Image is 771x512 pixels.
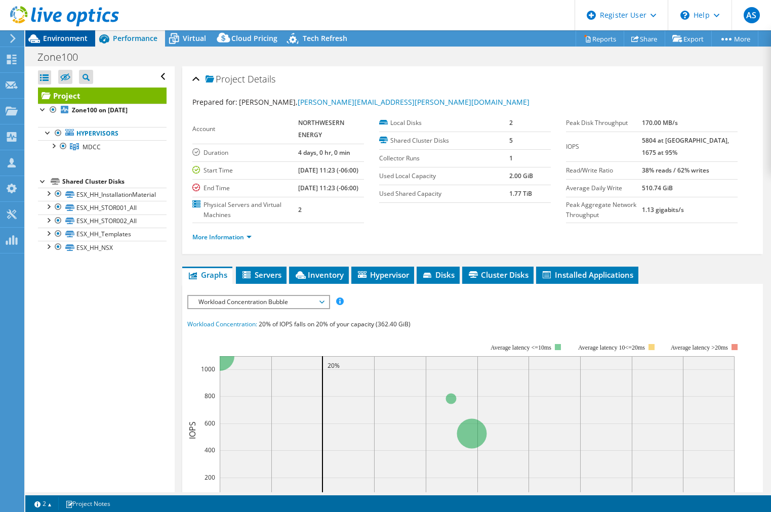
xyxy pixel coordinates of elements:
[642,136,729,157] b: 5804 at [GEOGRAPHIC_DATA], 1675 at 95%
[642,166,709,175] b: 38% reads / 62% writes
[193,296,323,308] span: Workload Concentration Bubble
[205,473,215,482] text: 200
[576,31,624,47] a: Reports
[241,270,281,280] span: Servers
[192,165,298,176] label: Start Time
[298,148,350,157] b: 4 days, 0 hr, 0 min
[298,118,344,139] b: NORTHWESERN ENERGY
[509,136,513,145] b: 5
[298,166,358,175] b: [DATE] 11:23 (-06:00)
[192,124,298,134] label: Account
[259,320,411,328] span: 20% of IOPS falls on 20% of your capacity (362.40 GiB)
[38,188,167,201] a: ESX_HH_InstallationMaterial
[38,228,167,241] a: ESX_HH_Templates
[509,154,513,162] b: 1
[298,184,358,192] b: [DATE] 11:23 (-06:00)
[38,215,167,228] a: ESX_HH_STOR002_All
[62,176,167,188] div: Shared Cluster Disks
[680,11,689,20] svg: \n
[38,201,167,214] a: ESX_HH_STOR001_All
[298,205,302,214] b: 2
[239,97,530,107] span: [PERSON_NAME],
[192,148,298,158] label: Duration
[205,392,215,400] text: 800
[566,118,642,128] label: Peak Disk Throughput
[187,270,227,280] span: Graphs
[467,270,529,280] span: Cluster Disks
[113,33,157,43] span: Performance
[642,184,673,192] b: 510.74 GiB
[328,361,340,370] text: 20%
[744,7,760,23] span: AS
[38,127,167,140] a: Hypervisors
[192,233,252,241] a: More Information
[670,344,727,351] text: Average latency >20ms
[187,320,257,328] span: Workload Concentration:
[303,33,347,43] span: Tech Refresh
[566,165,642,176] label: Read/Write Ratio
[205,446,215,454] text: 400
[509,172,533,180] b: 2.00 GiB
[356,270,409,280] span: Hypervisor
[294,270,344,280] span: Inventory
[711,31,758,47] a: More
[183,33,206,43] span: Virtual
[205,419,215,428] text: 600
[38,140,167,153] a: MDCC
[379,118,509,128] label: Local Disks
[541,270,633,280] span: Installed Applications
[248,73,275,85] span: Details
[83,143,101,151] span: MDCC
[38,88,167,104] a: Project
[298,97,530,107] a: [PERSON_NAME][EMAIL_ADDRESS][PERSON_NAME][DOMAIN_NAME]
[642,205,684,214] b: 1.13 gigabits/s
[38,241,167,254] a: ESX_HH_NSX
[509,189,532,198] b: 1.77 TiB
[187,421,198,439] text: IOPS
[379,171,509,181] label: Used Local Capacity
[379,153,509,163] label: Collector Runs
[192,200,298,220] label: Physical Servers and Virtual Machines
[192,183,298,193] label: End Time
[642,118,678,127] b: 170.00 MB/s
[27,497,59,510] a: 2
[566,142,642,152] label: IOPS
[38,104,167,117] a: Zone100 on [DATE]
[566,183,642,193] label: Average Daily Write
[58,497,117,510] a: Project Notes
[201,365,215,373] text: 1000
[72,106,128,114] b: Zone100 on [DATE]
[578,344,645,351] tspan: Average latency 10<=20ms
[491,344,551,351] tspan: Average latency <=10ms
[206,74,245,84] span: Project
[379,136,509,146] label: Shared Cluster Disks
[665,31,712,47] a: Export
[624,31,665,47] a: Share
[379,189,509,199] label: Used Shared Capacity
[422,270,455,280] span: Disks
[509,118,513,127] b: 2
[566,200,642,220] label: Peak Aggregate Network Throughput
[192,97,237,107] label: Prepared for:
[33,52,94,63] h1: Zone100
[43,33,88,43] span: Environment
[231,33,277,43] span: Cloud Pricing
